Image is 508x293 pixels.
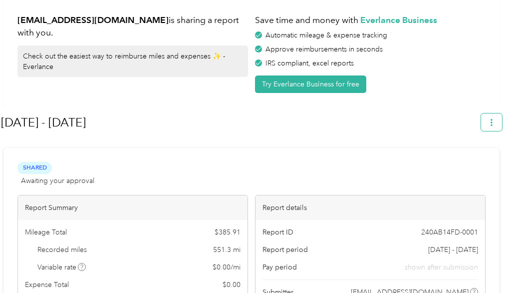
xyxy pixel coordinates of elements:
div: Report details [255,195,485,220]
span: Variable rate [37,262,86,272]
button: Try Everlance Business for free [255,75,366,93]
span: Recorded miles [37,244,87,255]
strong: [EMAIL_ADDRESS][DOMAIN_NAME] [17,14,169,25]
span: $ 0.00 [223,279,241,290]
span: Awaiting your approval [21,175,94,186]
h1: Sept 12 - Oct 2 [1,110,474,134]
span: Automatic mileage & expense tracking [265,31,387,39]
div: Check out the easiest way to reimburse miles and expenses ✨ - Everlance [17,45,248,77]
span: Mileage Total [25,227,67,237]
span: Approve reimbursements in seconds [265,45,383,53]
strong: Everlance Business [360,14,437,25]
span: IRS compliant, excel reports [265,59,354,67]
span: 240AB14FD-0001 [421,227,478,237]
h1: Save time and money with [255,14,486,26]
div: Report Summary [18,195,248,220]
span: [DATE] - [DATE] [428,244,478,255]
span: Report period [262,244,308,255]
span: $ 385.91 [215,227,241,237]
span: shown after submission [405,262,478,272]
span: Expense Total [25,279,69,290]
span: $ 0.00 / mi [213,262,241,272]
span: Report ID [262,227,293,237]
span: Pay period [262,262,297,272]
span: 551.3 mi [213,244,241,255]
h1: is sharing a report with you. [17,14,248,38]
span: Shared [17,162,52,173]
